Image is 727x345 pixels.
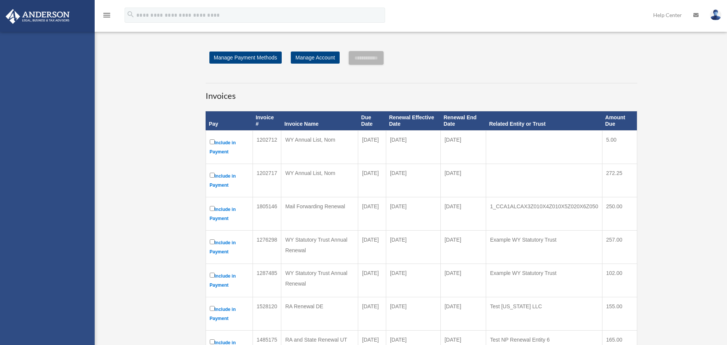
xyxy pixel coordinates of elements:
td: 272.25 [602,164,637,197]
td: [DATE] [386,130,440,164]
td: 155.00 [602,297,637,330]
img: User Pic [710,9,721,20]
td: [DATE] [440,197,486,230]
div: Mail Forwarding Renewal [285,201,354,212]
label: Include in Payment [210,138,249,156]
td: [DATE] [386,164,440,197]
td: Test [US_STATE] LLC [486,297,602,330]
td: [DATE] [440,130,486,164]
label: Include in Payment [210,171,249,190]
input: Include in Payment [210,239,215,244]
th: Renewal Effective Date [386,111,440,131]
td: 1805146 [253,197,281,230]
i: menu [102,11,111,20]
label: Include in Payment [210,304,249,323]
th: Amount Due [602,111,637,131]
td: 257.00 [602,230,637,264]
input: Include in Payment [210,339,215,344]
label: Include in Payment [210,271,249,290]
input: Include in Payment [210,173,215,178]
th: Renewal End Date [440,111,486,131]
td: Example WY Statutory Trust [486,264,602,297]
td: [DATE] [386,264,440,297]
td: [DATE] [386,230,440,264]
th: Due Date [358,111,386,131]
td: [DATE] [358,130,386,164]
td: [DATE] [358,197,386,230]
th: Invoice Name [281,111,358,131]
td: 1287485 [253,264,281,297]
th: Invoice # [253,111,281,131]
td: 1276298 [253,230,281,264]
a: menu [102,13,111,20]
td: 5.00 [602,130,637,164]
div: RA Renewal DE [285,301,354,312]
td: [DATE] [386,197,440,230]
i: search [126,10,135,19]
td: [DATE] [358,164,386,197]
input: Include in Payment [210,306,215,311]
td: 1202712 [253,130,281,164]
td: [DATE] [440,230,486,264]
td: [DATE] [440,164,486,197]
div: WY Statutory Trust Annual Renewal [285,268,354,289]
td: 102.00 [602,264,637,297]
label: Include in Payment [210,205,249,223]
div: WY Statutory Trust Annual Renewal [285,234,354,256]
div: WY Annual List, Nom [285,168,354,178]
td: 250.00 [602,197,637,230]
td: [DATE] [358,297,386,330]
input: Include in Payment [210,206,215,211]
label: Include in Payment [210,238,249,256]
div: RA and State Renewal UT [285,334,354,345]
td: [DATE] [440,297,486,330]
td: [DATE] [386,297,440,330]
a: Manage Account [291,52,339,64]
th: Related Entity or Trust [486,111,602,131]
h3: Invoices [206,83,637,102]
td: [DATE] [358,230,386,264]
div: WY Annual List, Nom [285,134,354,145]
td: [DATE] [358,264,386,297]
td: [DATE] [440,264,486,297]
td: 1528120 [253,297,281,330]
td: 1202717 [253,164,281,197]
input: Include in Payment [210,139,215,144]
td: 1_CCA1ALCAX3Z010X4Z010X5Z020X6Z050 [486,197,602,230]
input: Include in Payment [210,273,215,278]
td: Example WY Statutory Trust [486,230,602,264]
a: Manage Payment Methods [209,52,282,64]
th: Pay [206,111,253,131]
img: Anderson Advisors Platinum Portal [3,9,72,24]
